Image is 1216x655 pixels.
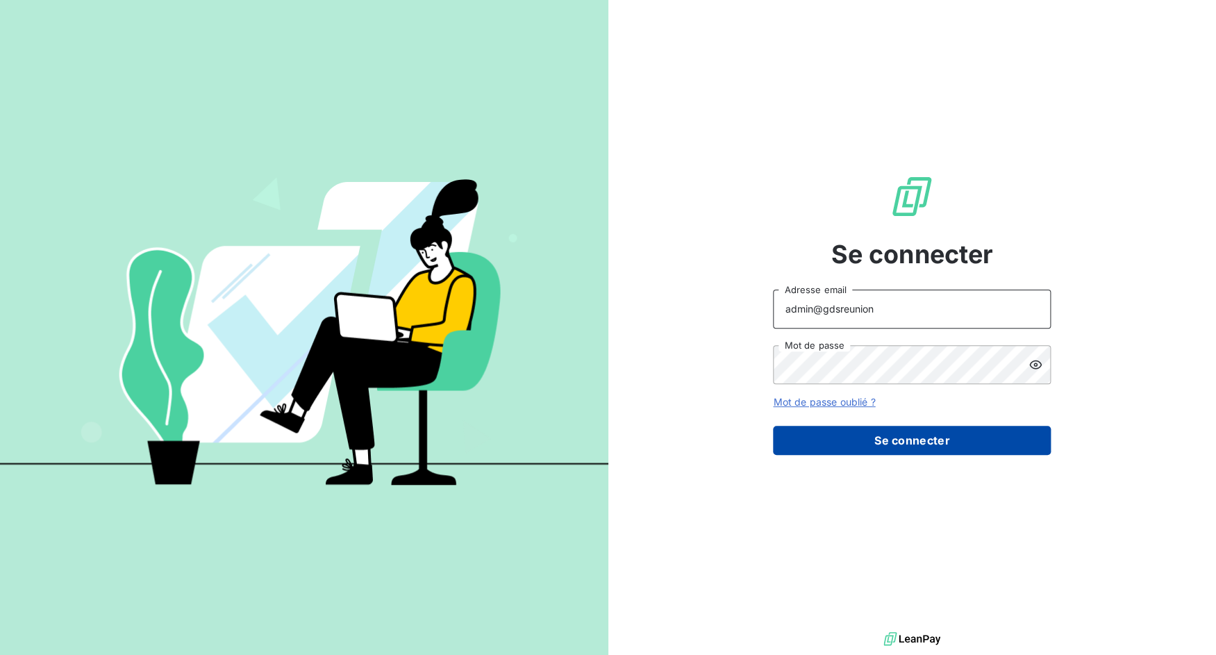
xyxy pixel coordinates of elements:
[883,629,940,649] img: logo
[831,235,993,273] span: Se connecter
[773,290,1051,329] input: placeholder
[890,174,934,219] img: Logo LeanPay
[773,426,1051,455] button: Se connecter
[773,396,875,408] a: Mot de passe oublié ?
